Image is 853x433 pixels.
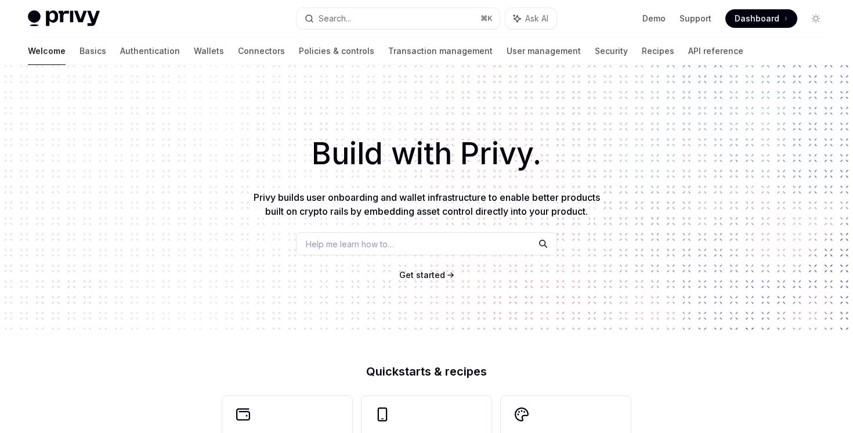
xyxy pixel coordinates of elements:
span: Dashboard [735,13,779,24]
a: Welcome [28,37,66,65]
span: Help me learn how to… [306,238,394,250]
a: Get started [399,269,445,281]
a: Dashboard [725,9,797,28]
h1: Build with Privy. [19,131,834,176]
a: User management [507,37,581,65]
button: Search...⌘K [297,8,499,29]
a: Policies & controls [299,37,374,65]
img: light logo [28,10,100,27]
button: Toggle dark mode [807,9,825,28]
a: Basics [79,37,106,65]
a: API reference [688,37,743,65]
span: ⌘ K [480,14,493,23]
a: Demo [642,13,666,24]
a: Wallets [194,37,224,65]
a: Recipes [642,37,674,65]
span: Get started [399,270,445,280]
a: Support [679,13,711,24]
a: Security [595,37,628,65]
a: Authentication [120,37,180,65]
a: Connectors [238,37,285,65]
button: Ask AI [505,8,556,29]
h2: Quickstarts & recipes [222,366,631,377]
span: Ask AI [525,13,548,24]
span: Privy builds user onboarding and wallet infrastructure to enable better products built on crypto ... [254,192,600,217]
a: Transaction management [388,37,493,65]
div: Search... [319,12,351,26]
